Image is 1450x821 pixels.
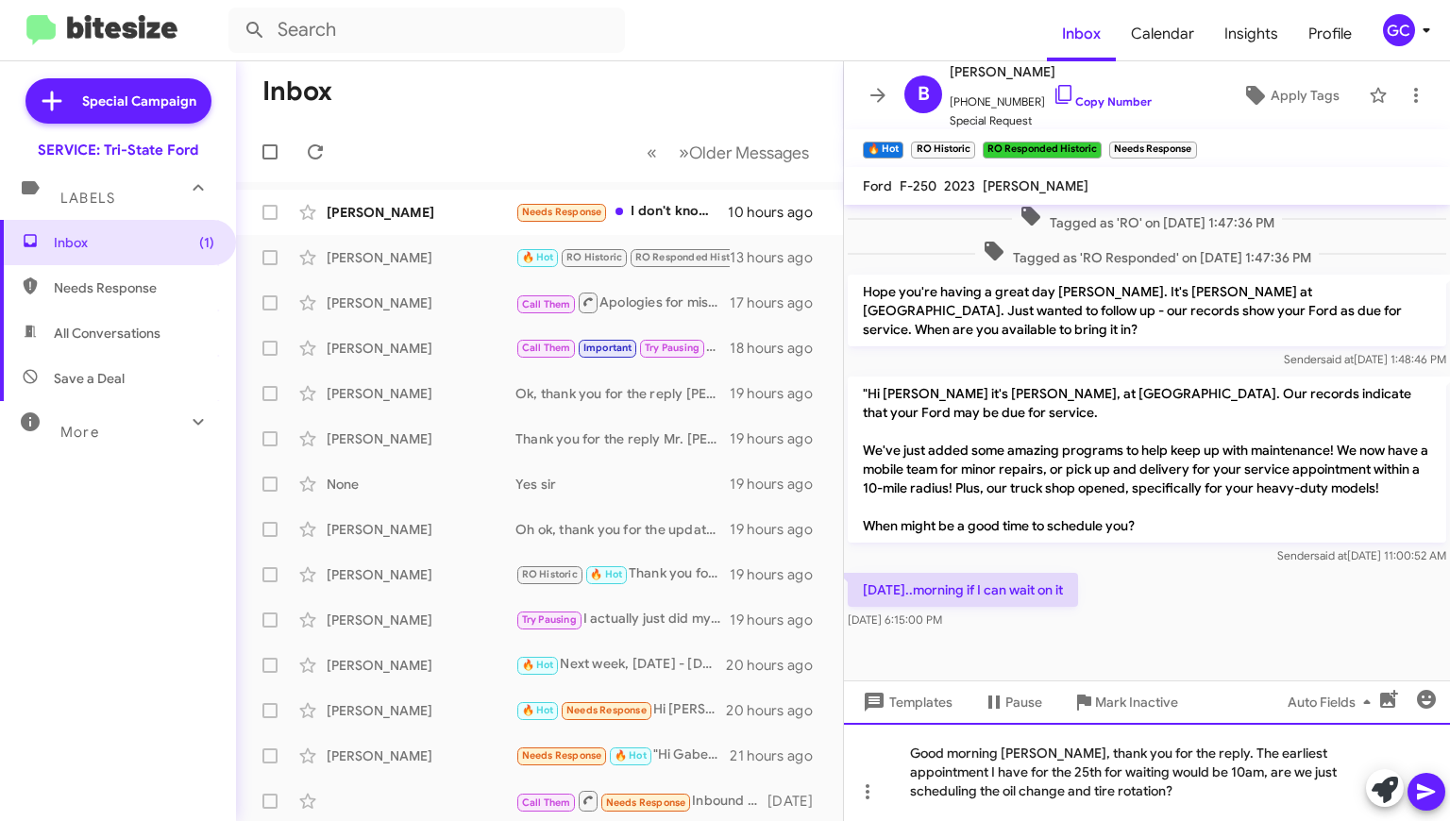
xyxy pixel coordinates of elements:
[54,278,214,297] span: Needs Response
[515,520,730,539] div: Oh ok, thank you for the update. If you ever own another Ford and need assistance please don't he...
[730,611,828,629] div: 19 hours ago
[566,704,647,716] span: Needs Response
[645,342,700,354] span: Try Pausing
[327,611,515,629] div: [PERSON_NAME]
[327,746,515,765] div: [PERSON_NAME]
[60,190,115,207] span: Labels
[848,573,1078,607] p: [DATE]..morning if I can wait on it
[730,565,828,584] div: 19 hours ago
[327,701,515,720] div: [PERSON_NAME]
[327,339,515,358] div: [PERSON_NAME]
[515,337,730,359] div: Absolutely, just let us know when works best for you!
[730,293,828,312] div: 17 hours ago
[635,133,668,172] button: Previous
[983,142,1102,159] small: RO Responded Historic
[25,78,211,124] a: Special Campaign
[1095,685,1178,719] span: Mark Inactive
[327,293,515,312] div: [PERSON_NAME]
[1053,94,1152,109] a: Copy Number
[515,429,730,448] div: Thank you for the reply Mr. [PERSON_NAME], if we can ever help please don't hesitate to reach out!
[844,723,1450,821] div: Good morning [PERSON_NAME], thank you for the reply. The earliest appointment I have for the 25th...
[515,291,730,314] div: Apologies for missing your call [PERSON_NAME], I just called and left a message with how to get i...
[728,203,828,222] div: 10 hours ago
[900,177,936,194] span: F-250
[1367,14,1429,46] button: GC
[848,275,1446,346] p: Hope you're having a great day [PERSON_NAME]. It's [PERSON_NAME] at [GEOGRAPHIC_DATA]. Just wante...
[730,339,828,358] div: 18 hours ago
[522,659,554,671] span: 🔥 Hot
[983,177,1088,194] span: [PERSON_NAME]
[522,206,602,218] span: Needs Response
[1012,205,1282,232] span: Tagged as 'RO' on [DATE] 1:47:36 PM
[1209,7,1293,61] a: Insights
[327,520,515,539] div: [PERSON_NAME]
[863,177,892,194] span: Ford
[636,133,820,172] nav: Page navigation example
[848,377,1446,543] p: "Hi [PERSON_NAME] it's [PERSON_NAME], at [GEOGRAPHIC_DATA]. Our records indicate that your Ford m...
[730,429,828,448] div: 19 hours ago
[522,796,571,809] span: Call Them
[1221,78,1359,112] button: Apply Tags
[1271,78,1340,112] span: Apply Tags
[327,248,515,267] div: [PERSON_NAME]
[522,704,554,716] span: 🔥 Hot
[730,746,828,765] div: 21 hours ago
[730,248,828,267] div: 13 hours ago
[515,745,730,766] div: "Hi GabeHi Gabe it's [PERSON_NAME], at [GEOGRAPHIC_DATA]. Our records indicate that your Ford may...
[950,111,1152,130] span: Special Request
[911,142,974,159] small: RO Historic
[1273,685,1393,719] button: Auto Fields
[1116,7,1209,61] a: Calendar
[730,520,828,539] div: 19 hours ago
[944,177,975,194] span: 2023
[590,568,622,580] span: 🔥 Hot
[522,749,602,762] span: Needs Response
[1277,548,1446,562] span: Sender [DATE] 11:00:52 AM
[950,83,1152,111] span: [PHONE_NUMBER]
[54,324,160,343] span: All Conversations
[726,701,828,720] div: 20 hours ago
[1284,352,1446,366] span: Sender [DATE] 1:48:46 PM
[515,654,726,676] div: Next week, [DATE] - [DATE] would work for me
[1005,685,1042,719] span: Pause
[327,429,515,448] div: [PERSON_NAME]
[950,60,1152,83] span: [PERSON_NAME]
[583,342,632,354] span: Important
[38,141,198,159] div: SERVICE: Tri-State Ford
[515,201,728,223] div: I don't know. I would have to watch you attach your machine and exchange another 11quarts of tran...
[730,384,828,403] div: 19 hours ago
[859,685,953,719] span: Templates
[1047,7,1116,61] span: Inbox
[327,656,515,675] div: [PERSON_NAME]
[327,565,515,584] div: [PERSON_NAME]
[679,141,689,164] span: »
[60,424,99,441] span: More
[863,142,903,159] small: 🔥 Hot
[515,699,726,721] div: Hi [PERSON_NAME], I'm not due for a while. Susquehanna came to the house & did it in the Spring. ...
[199,233,214,252] span: (1)
[1321,352,1354,366] span: said at
[327,203,515,222] div: [PERSON_NAME]
[1383,14,1415,46] div: GC
[515,609,730,630] div: I actually just did my service [DATE]. I'll keep you in mind for the next one.
[606,796,686,809] span: Needs Response
[615,749,647,762] span: 🔥 Hot
[667,133,820,172] button: Next
[1057,685,1193,719] button: Mark Inactive
[515,789,767,813] div: Inbound Call
[730,475,828,494] div: 19 hours ago
[767,792,828,811] div: [DATE]
[1293,7,1367,61] span: Profile
[522,251,554,263] span: 🔥 Hot
[327,475,515,494] div: None
[515,475,730,494] div: Yes sir
[515,563,730,585] div: Thank you for the update [PERSON_NAME], if you ever have a Ford and need assistance please dont h...
[515,246,730,268] div: [DATE]..morning if I can wait on it
[1314,548,1347,562] span: said at
[54,233,214,252] span: Inbox
[647,141,657,164] span: «
[522,568,578,580] span: RO Historic
[522,613,577,626] span: Try Pausing
[844,685,968,719] button: Templates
